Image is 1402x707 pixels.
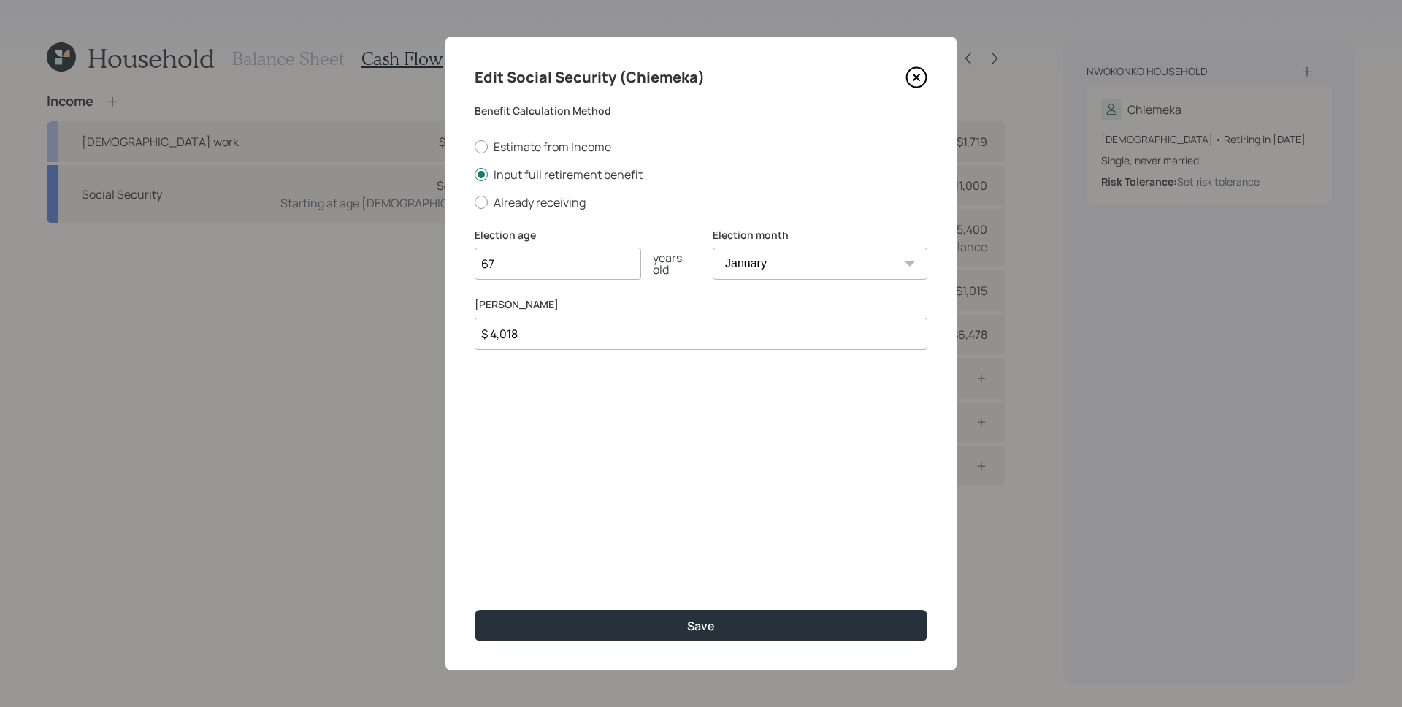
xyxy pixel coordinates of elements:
div: years old [641,252,689,275]
label: Benefit Calculation Method [475,104,927,118]
button: Save [475,610,927,641]
label: Estimate from Income [475,139,927,155]
label: Input full retirement benefit [475,167,927,183]
label: [PERSON_NAME] [475,297,927,312]
label: Election age [475,228,689,242]
label: Already receiving [475,194,927,210]
h4: Edit Social Security (Chiemeka) [475,66,705,89]
div: Save [687,618,715,634]
label: Election month [713,228,927,242]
